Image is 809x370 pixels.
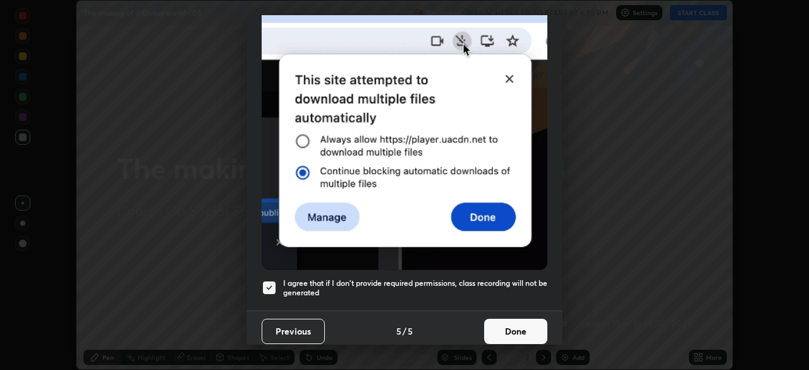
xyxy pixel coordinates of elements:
button: Previous [262,319,325,344]
h4: 5 [408,324,413,338]
h4: 5 [396,324,401,338]
button: Done [484,319,547,344]
h4: / [403,324,406,338]
h5: I agree that if I don't provide required permissions, class recording will not be generated [283,278,547,298]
